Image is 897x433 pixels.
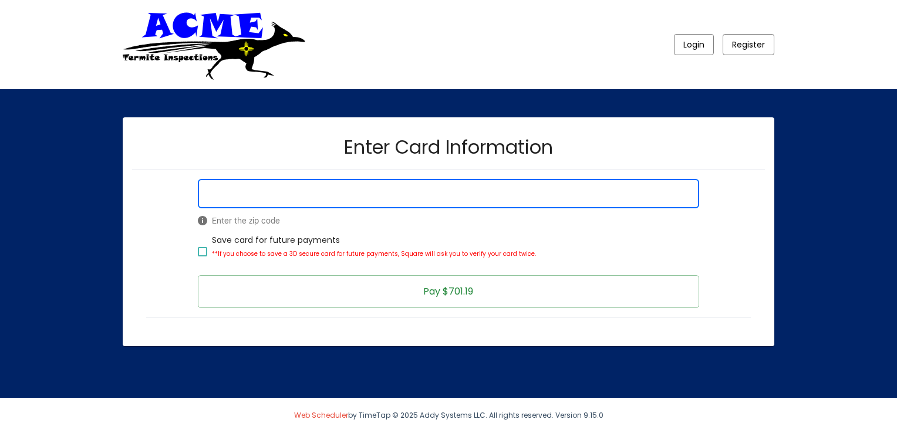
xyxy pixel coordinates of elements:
[198,275,699,308] button: Pay $701.19
[674,34,714,55] button: Login
[198,215,699,226] span: Enter the zip code
[723,34,774,55] button: Register
[683,39,704,50] span: Login
[114,398,783,433] div: by TimeTap © 2025 Addy Systems LLC. All rights reserved. Version 9.15.0
[423,285,473,298] span: Pay $701.19
[198,180,698,208] iframe: Secure Credit Card Form
[732,39,765,50] span: Register
[212,233,536,270] span: Save card for future payments
[344,138,553,157] h2: Enter Card Information
[212,247,536,261] p: **If you choose to save a 3D secure card for future payments, Square will ask you to verify your ...
[294,410,348,420] a: Web Scheduler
